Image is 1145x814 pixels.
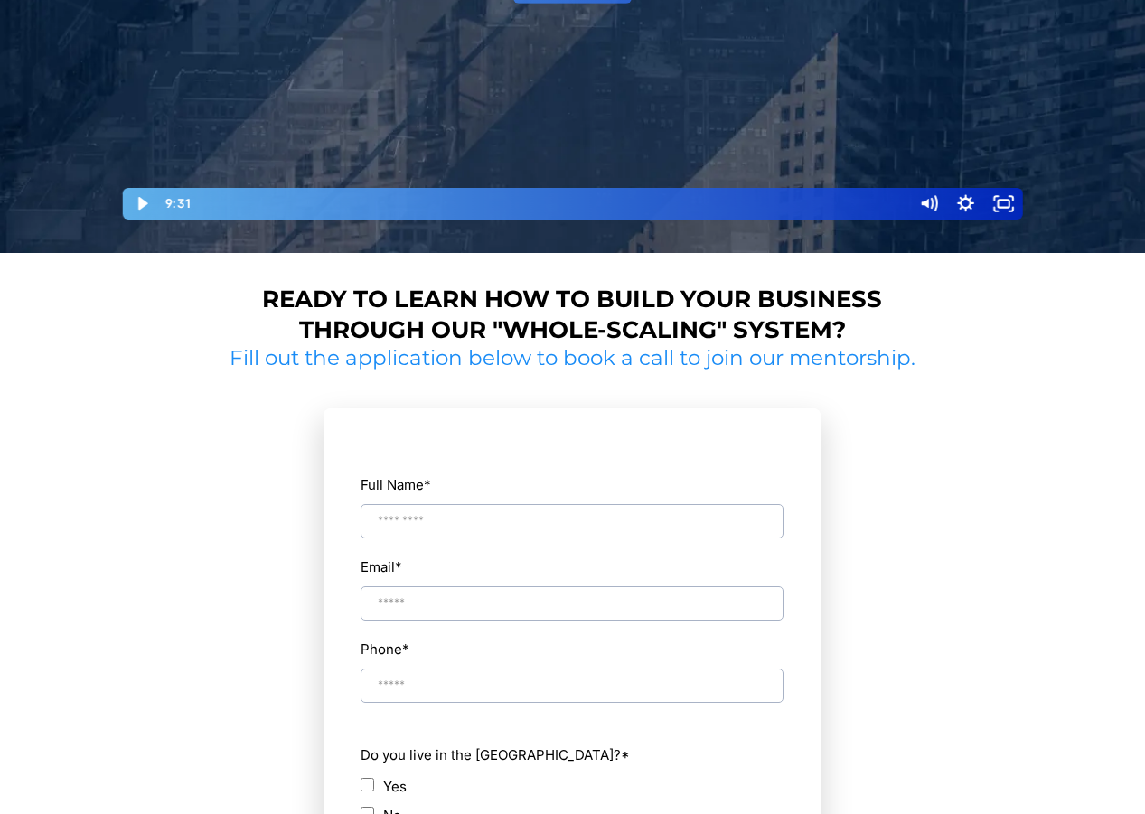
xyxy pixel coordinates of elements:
label: Yes [383,774,407,799]
label: Phone [361,637,409,661]
strong: Ready to learn how to build your business through our "whole-scaling" system? [262,285,882,344]
h2: Fill out the application below to book a call to join our mentorship. [223,345,923,372]
label: Email [361,555,402,579]
label: Full Name [361,472,431,497]
label: Do you live in the [GEOGRAPHIC_DATA]? [361,743,784,767]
